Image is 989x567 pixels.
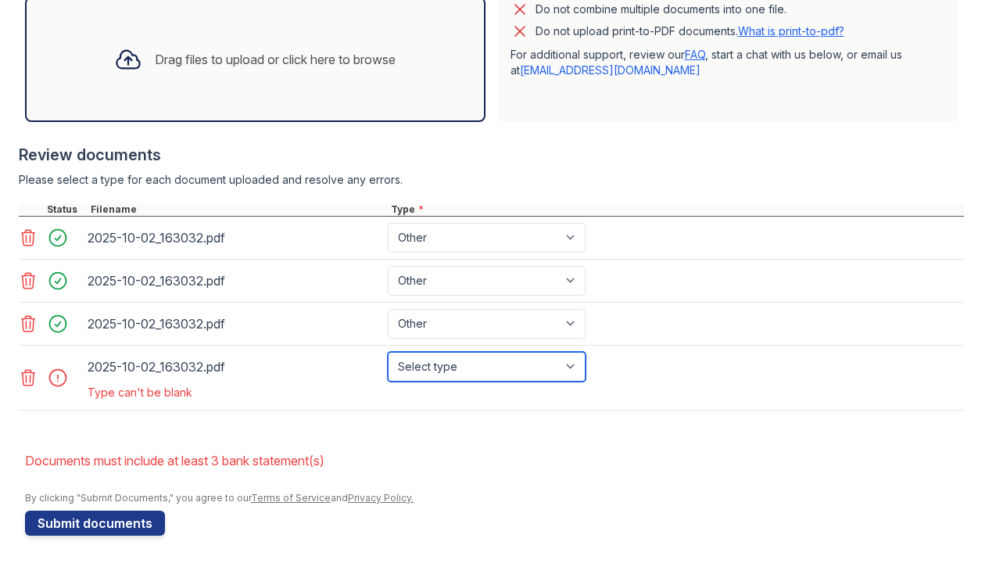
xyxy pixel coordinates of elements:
button: Submit documents [25,511,165,536]
li: Documents must include at least 3 bank statement(s) [25,445,964,476]
div: Type can't be blank [88,385,589,400]
a: What is print-to-pdf? [738,24,844,38]
div: Review documents [19,144,964,166]
div: Status [44,203,88,216]
a: [EMAIL_ADDRESS][DOMAIN_NAME] [520,63,701,77]
div: 2025-10-02_163032.pdf [88,268,382,293]
p: Do not upload print-to-PDF documents. [536,23,844,39]
div: Filename [88,203,388,216]
div: Drag files to upload or click here to browse [155,50,396,69]
div: By clicking "Submit Documents," you agree to our and [25,492,964,504]
p: For additional support, review our , start a chat with us below, or email us at [511,47,946,78]
div: 2025-10-02_163032.pdf [88,225,382,250]
div: Type [388,203,964,216]
a: Terms of Service [251,492,331,504]
div: 2025-10-02_163032.pdf [88,354,382,379]
a: FAQ [685,48,705,61]
a: Privacy Policy. [348,492,414,504]
div: 2025-10-02_163032.pdf [88,311,382,336]
div: Please select a type for each document uploaded and resolve any errors. [19,172,964,188]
